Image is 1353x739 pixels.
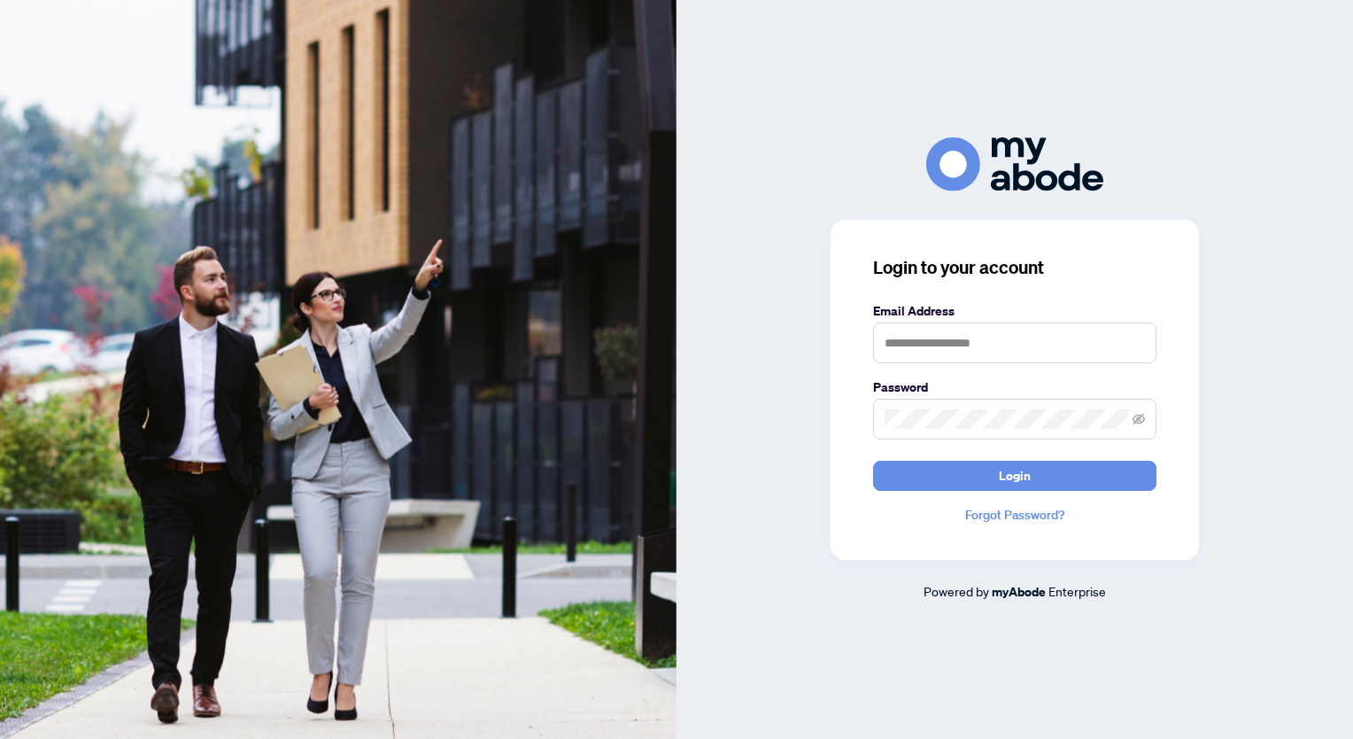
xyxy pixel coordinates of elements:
[926,137,1103,191] img: ma-logo
[924,583,989,599] span: Powered by
[873,377,1156,397] label: Password
[999,462,1031,490] span: Login
[873,301,1156,321] label: Email Address
[1133,413,1145,425] span: eye-invisible
[1048,583,1106,599] span: Enterprise
[873,255,1156,280] h3: Login to your account
[992,582,1046,602] a: myAbode
[873,461,1156,491] button: Login
[873,505,1156,525] a: Forgot Password?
